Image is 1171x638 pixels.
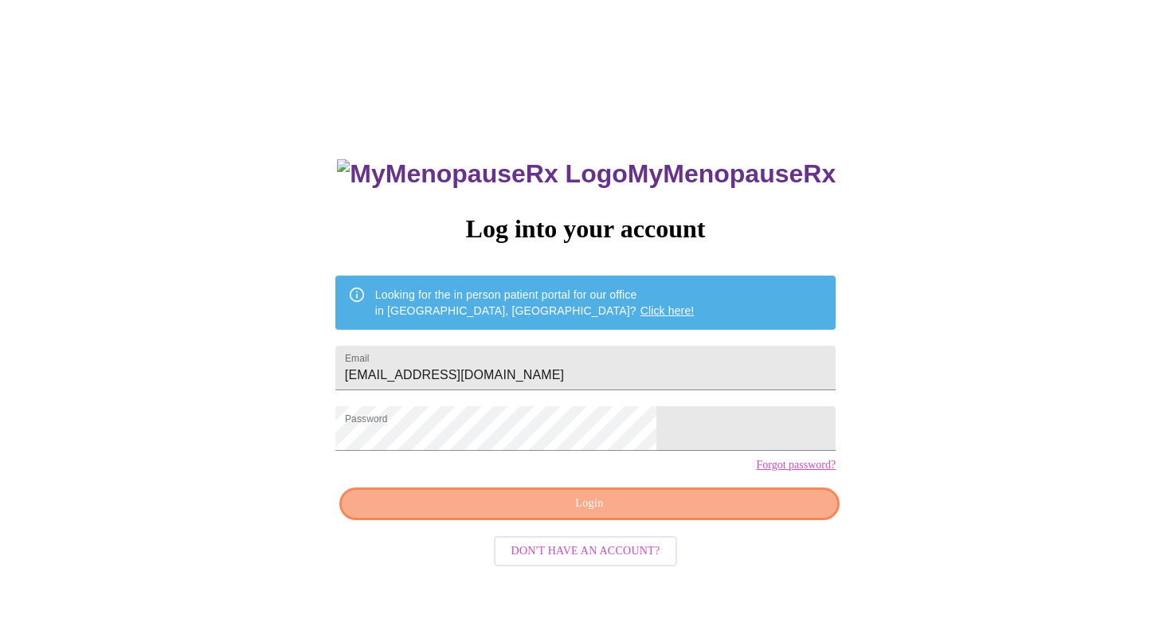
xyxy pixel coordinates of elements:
[335,214,836,244] h3: Log into your account
[490,543,682,557] a: Don't have an account?
[358,494,821,514] span: Login
[337,159,627,189] img: MyMenopauseRx Logo
[337,159,836,189] h3: MyMenopauseRx
[640,304,695,317] a: Click here!
[375,280,695,325] div: Looking for the in person patient portal for our office in [GEOGRAPHIC_DATA], [GEOGRAPHIC_DATA]?
[756,459,836,472] a: Forgot password?
[339,487,840,520] button: Login
[511,542,660,562] span: Don't have an account?
[494,536,678,567] button: Don't have an account?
